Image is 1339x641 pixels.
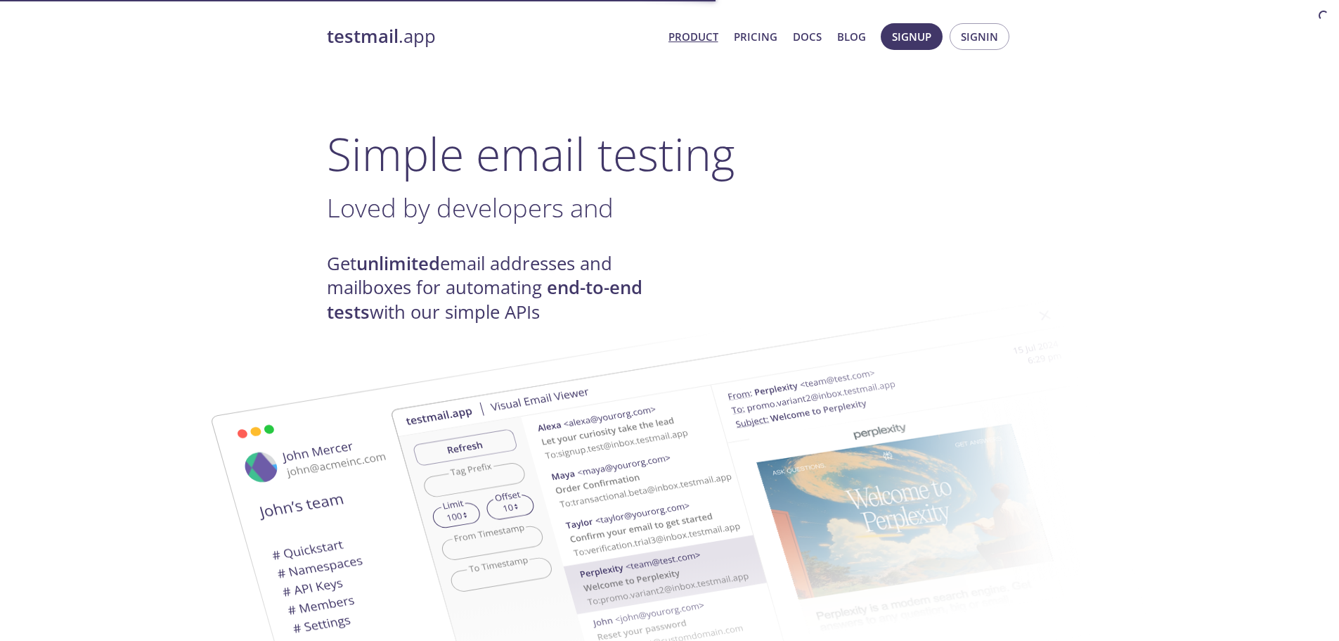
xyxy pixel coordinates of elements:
[793,27,822,46] a: Docs
[356,251,440,276] strong: unlimited
[881,23,943,50] button: Signup
[837,27,866,46] a: Blog
[950,23,1009,50] button: Signin
[327,127,1013,181] h1: Simple email testing
[327,25,657,49] a: testmail.app
[892,27,931,46] span: Signup
[327,190,614,225] span: Loved by developers and
[327,24,399,49] strong: testmail
[327,252,670,324] h4: Get email addresses and mailboxes for automating with our simple APIs
[734,27,777,46] a: Pricing
[961,27,998,46] span: Signin
[327,275,642,324] strong: end-to-end tests
[668,27,718,46] a: Product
